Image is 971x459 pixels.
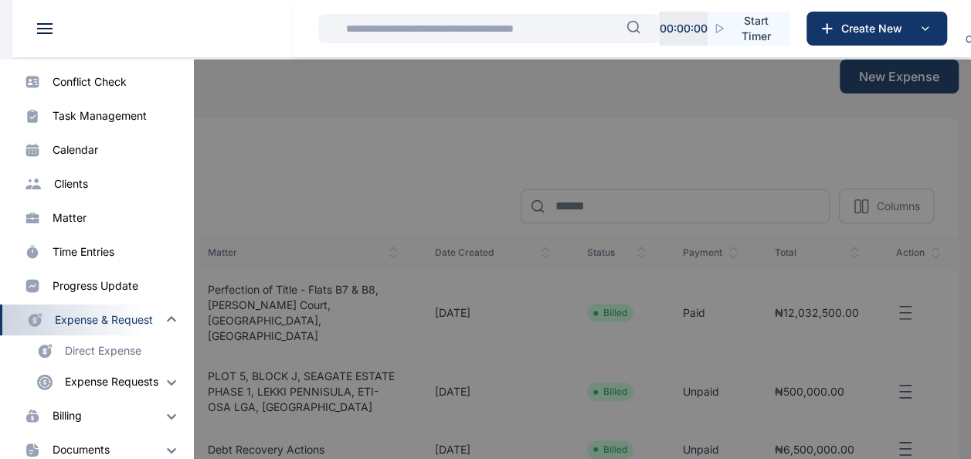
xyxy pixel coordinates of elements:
img: 55rwRjFEX5E7Gw8PS2Ojdim+VIHJD8DsSuKnc8xw2S3xojYtH5FYmlFsnytGkNPEfgu7wegX7y+39wimQ5hw7y0ku6XV6L+BH... [162,372,181,391]
p: 00 : 00 : 00 [659,21,707,36]
span: Create New [835,21,915,36]
div: billing [53,408,82,423]
div: conflict check [53,74,127,90]
img: 55rwRjFEX5E7Gw8PS2Ojdim+VIHJD8DsSuKnc8xw2S3xojYtH5FYmlFsnytGkNPEfgu7wegX7y+39wimQ5hw7y0ku6XV6L+BH... [162,406,181,425]
div: documents [53,442,110,457]
div: clients [54,176,88,192]
button: Start Timer [708,12,790,46]
div: expense & request [55,312,153,328]
button: Create New [806,12,947,46]
div: Expense Requests [65,374,158,389]
div: progress update [53,278,138,294]
img: 55rwRjFEX5E7Gw8PS2Ojdim+VIHJD8DsSuKnc8xw2S3xojYtH5FYmlFsnytGkNPEfgu7wegX7y+39wimQ5hw7y0ku6XV6L+BH... [162,311,181,329]
span: Start Timer [735,13,778,44]
div: calendar [53,142,98,158]
div: matter [53,210,87,226]
div: task management [53,108,147,124]
img: 55rwRjFEX5E7Gw8PS2Ojdim+VIHJD8DsSuKnc8xw2S3xojYtH5FYmlFsnytGkNPEfgu7wegX7y+39wimQ5hw7y0ku6XV6L+BH... [162,440,181,459]
div: time entries [53,244,114,260]
div: Direct Expense [65,343,141,359]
